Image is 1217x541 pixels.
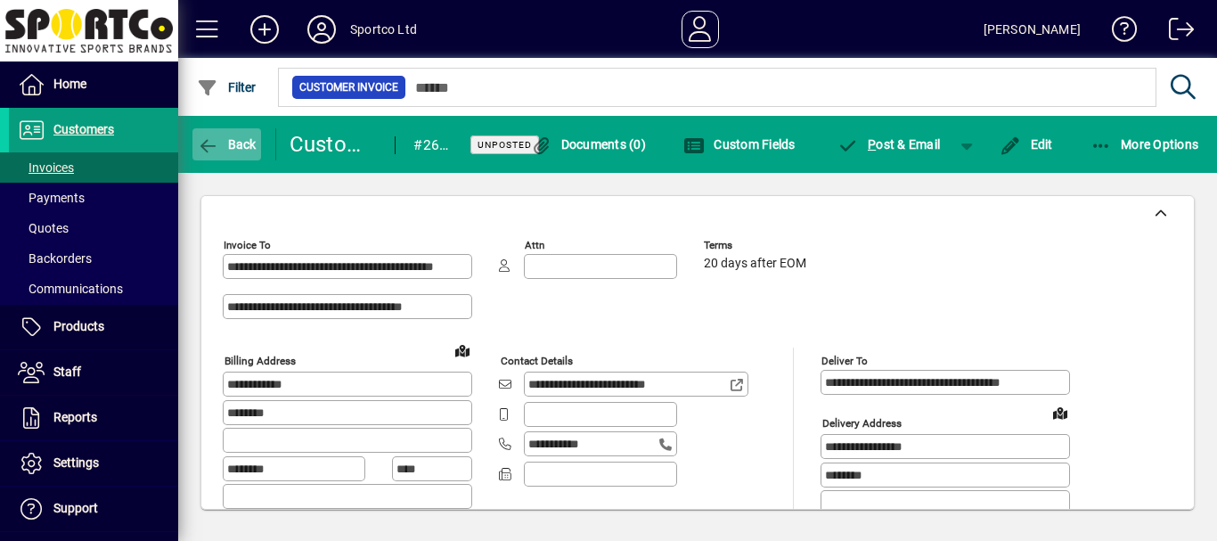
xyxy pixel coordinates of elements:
[197,137,257,152] span: Back
[9,350,178,395] a: Staff
[525,239,544,251] mat-label: Attn
[197,80,257,94] span: Filter
[1099,4,1138,61] a: Knowledge Base
[679,128,800,160] button: Custom Fields
[53,77,86,91] span: Home
[1156,4,1195,61] a: Logout
[224,239,271,251] mat-label: Invoice To
[9,396,178,440] a: Reports
[683,137,796,152] span: Custom Fields
[530,137,646,152] span: Documents (0)
[9,441,178,486] a: Settings
[192,128,261,160] button: Back
[1000,137,1053,152] span: Edit
[9,62,178,107] a: Home
[413,131,448,160] div: #268160
[821,355,868,367] mat-label: Deliver To
[236,13,293,45] button: Add
[299,78,398,96] span: Customer Invoice
[829,128,950,160] button: Post & Email
[704,257,806,271] span: 20 days after EOM
[526,128,650,160] button: Documents (0)
[9,487,178,531] a: Support
[290,130,378,159] div: Customer Invoice
[53,319,104,333] span: Products
[350,15,417,44] div: Sportco Ltd
[9,213,178,243] a: Quotes
[868,137,876,152] span: P
[18,160,74,175] span: Invoices
[1086,128,1204,160] button: More Options
[1046,398,1074,427] a: View on map
[837,137,941,152] span: ost & Email
[478,139,532,151] span: Unposted
[18,191,85,205] span: Payments
[18,251,92,266] span: Backorders
[192,71,261,103] button: Filter
[53,365,81,379] span: Staff
[9,152,178,183] a: Invoices
[293,13,350,45] button: Profile
[53,122,114,136] span: Customers
[1090,137,1199,152] span: More Options
[448,336,477,365] a: View on map
[984,15,1081,44] div: [PERSON_NAME]
[9,274,178,304] a: Communications
[53,501,98,515] span: Support
[9,305,178,349] a: Products
[18,282,123,296] span: Communications
[704,240,811,251] span: Terms
[178,128,276,160] app-page-header-button: Back
[18,221,69,235] span: Quotes
[9,183,178,213] a: Payments
[9,243,178,274] a: Backorders
[53,410,97,424] span: Reports
[995,128,1058,160] button: Edit
[53,455,99,470] span: Settings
